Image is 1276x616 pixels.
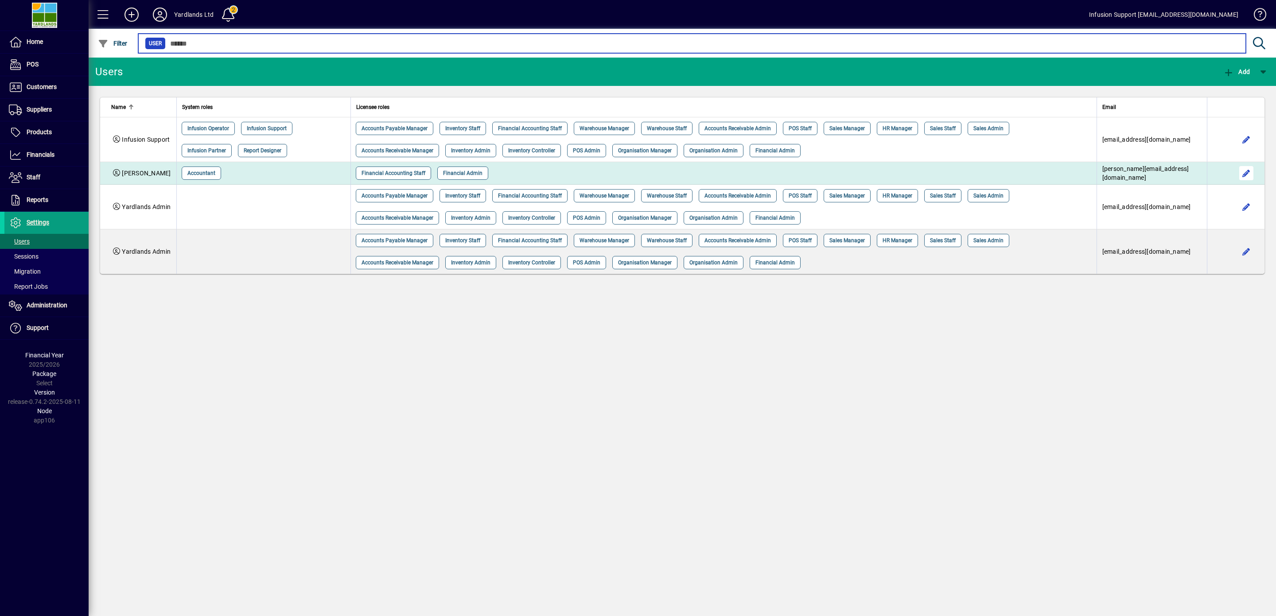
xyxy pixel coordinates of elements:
span: System roles [182,102,213,112]
span: Inventory Controller [508,213,555,222]
div: Infusion Support [EMAIL_ADDRESS][DOMAIN_NAME] [1089,8,1238,22]
span: HR Manager [883,236,912,245]
span: Financial Accounting Staff [362,169,425,178]
a: Financials [4,144,89,166]
span: [PERSON_NAME] [122,170,171,177]
a: Administration [4,294,89,317]
span: Migration [9,268,41,275]
button: Filter [96,35,130,51]
span: Organisation Admin [689,213,738,222]
span: Warehouse Staff [647,124,687,133]
span: Organisation Admin [689,146,738,155]
span: Users [9,238,30,245]
span: HR Manager [883,124,912,133]
span: POS Admin [573,258,600,267]
span: Sales Staff [930,191,956,200]
span: Version [34,389,55,396]
span: Infusion Support [247,124,287,133]
span: Name [111,102,126,112]
span: Organisation Admin [689,258,738,267]
span: Warehouse Manager [580,236,629,245]
a: Report Jobs [4,279,89,294]
span: Organisation Manager [618,258,672,267]
span: [EMAIL_ADDRESS][DOMAIN_NAME] [1102,136,1191,143]
span: Inventory Staff [445,236,480,245]
span: Customers [27,83,57,90]
span: Organisation Manager [618,213,672,222]
span: Node [37,407,52,415]
span: Infusion Operator [187,124,229,133]
span: Warehouse Manager [580,124,629,133]
span: Products [27,128,52,136]
span: Accounts Receivable Manager [362,258,433,267]
span: [EMAIL_ADDRESS][DOMAIN_NAME] [1102,203,1191,210]
a: Home [4,31,89,53]
span: Yardlands Admin [122,248,171,255]
span: [EMAIL_ADDRESS][DOMAIN_NAME] [1102,248,1191,255]
a: Sessions [4,249,89,264]
span: Sessions [9,253,39,260]
span: Accounts Receivable Manager [362,146,433,155]
span: Sales Staff [930,124,956,133]
span: Accounts Receivable Admin [704,236,771,245]
span: Financial Year [25,352,64,359]
span: Financial Accounting Staff [498,191,562,200]
span: Home [27,38,43,45]
a: Customers [4,76,89,98]
span: Package [32,370,56,377]
button: Edit [1239,244,1253,259]
span: [PERSON_NAME][EMAIL_ADDRESS][DOMAIN_NAME] [1102,165,1189,181]
a: POS [4,54,89,76]
span: Accounts Payable Manager [362,236,428,245]
span: POS Admin [573,213,600,222]
span: Inventory Controller [508,258,555,267]
span: Sales Manager [829,191,865,200]
button: Profile [146,7,174,23]
a: Suppliers [4,99,89,121]
span: Accountant [187,169,215,178]
span: Infusion Support [122,136,170,143]
span: Accounts Payable Manager [362,191,428,200]
span: Staff [27,174,40,181]
span: Suppliers [27,106,52,113]
span: Inventory Admin [451,146,490,155]
span: Sales Admin [973,191,1004,200]
span: Report Designer [244,146,281,155]
div: Name [111,102,171,112]
a: Support [4,317,89,339]
button: Add [117,7,146,23]
span: Infusion Partner [187,146,226,155]
span: HR Manager [883,191,912,200]
span: Inventory Staff [445,124,480,133]
span: POS Staff [789,236,812,245]
span: Financial Accounting Staff [498,236,562,245]
span: Financial Accounting Staff [498,124,562,133]
span: POS Staff [789,191,812,200]
span: Add [1223,68,1250,75]
span: Financial Admin [755,146,795,155]
span: Filter [98,40,128,47]
button: Add [1221,64,1252,80]
span: Licensee roles [356,102,389,112]
span: Accounts Payable Manager [362,124,428,133]
a: Products [4,121,89,143]
button: Edit [1239,166,1253,180]
span: Warehouse Staff [647,191,687,200]
span: POS [27,61,39,68]
div: Yardlands Ltd [174,8,214,22]
a: Knowledge Base [1247,2,1265,31]
span: Financial Admin [443,169,482,178]
span: Sales Manager [829,124,865,133]
div: Users [95,65,133,79]
span: Support [27,324,49,331]
span: Accounts Receivable Admin [704,124,771,133]
span: Sales Manager [829,236,865,245]
a: Staff [4,167,89,189]
span: Inventory Staff [445,191,480,200]
span: Financial Admin [755,213,795,222]
button: Edit [1239,132,1253,147]
span: User [149,39,162,48]
span: Sales Admin [973,124,1004,133]
span: Inventory Admin [451,258,490,267]
span: Sales Admin [973,236,1004,245]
